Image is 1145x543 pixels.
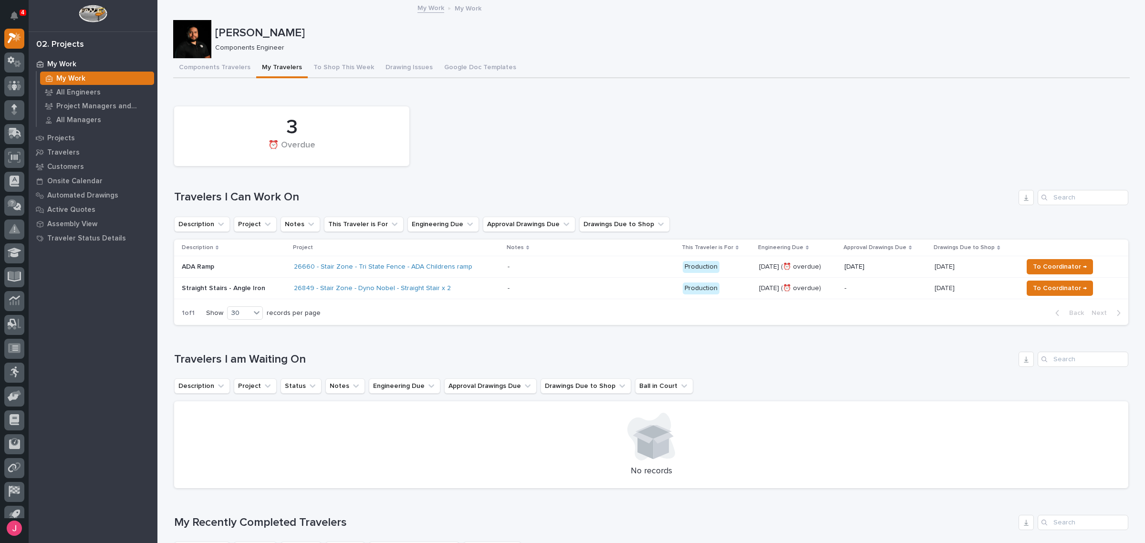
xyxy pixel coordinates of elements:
p: Notes [507,242,524,253]
div: ⏰ Overdue [190,140,393,160]
p: Active Quotes [47,206,95,214]
a: All Managers [37,113,157,126]
img: Workspace Logo [79,5,107,22]
h1: Travelers I am Waiting On [174,353,1015,366]
tr: Straight Stairs - Angle Iron26849 - Stair Zone - Dyno Nobel - Straight Stair x 2 - Production[DAT... [174,278,1128,299]
p: Projects [47,134,75,143]
button: Status [281,378,322,394]
button: Ball in Court [635,378,693,394]
a: Automated Drawings [29,188,157,202]
p: records per page [267,309,321,317]
a: Customers [29,159,157,174]
div: 3 [190,115,393,139]
button: users-avatar [4,518,24,538]
p: Show [206,309,223,317]
button: Drawings Due to Shop [541,378,631,394]
a: Traveler Status Details [29,231,157,245]
a: My Work [29,57,157,71]
button: To Shop This Week [308,58,380,78]
p: Straight Stairs - Angle Iron [182,284,286,292]
p: 1 of 1 [174,302,202,325]
p: [DATE] (⏰ overdue) [759,263,837,271]
p: - [844,284,927,292]
p: Project Managers and Engineers [56,102,150,111]
p: [DATE] [935,261,957,271]
p: All Engineers [56,88,101,97]
p: [DATE] [935,282,957,292]
h1: My Recently Completed Travelers [174,516,1015,530]
div: 30 [228,308,250,318]
p: My Work [56,74,85,83]
p: Automated Drawings [47,191,118,200]
button: Project [234,217,277,232]
button: To Coordinator → [1027,259,1093,274]
input: Search [1038,515,1128,530]
button: Notes [281,217,320,232]
p: Customers [47,163,84,171]
p: Drawings Due to Shop [934,242,995,253]
button: My Travelers [256,58,308,78]
p: Approval Drawings Due [843,242,906,253]
input: Search [1038,190,1128,205]
a: Travelers [29,145,157,159]
a: Projects [29,131,157,145]
button: Project [234,378,277,394]
button: Back [1048,309,1088,317]
div: Notifications4 [12,11,24,27]
button: Notifications [4,6,24,26]
button: Engineering Due [407,217,479,232]
p: Components Engineer [215,44,1122,52]
button: Engineering Due [369,378,440,394]
h1: Travelers I Can Work On [174,190,1015,204]
div: - [508,284,510,292]
div: - [508,263,510,271]
button: To Coordinator → [1027,281,1093,296]
p: ADA Ramp [182,263,286,271]
a: My Work [37,72,157,85]
button: Google Doc Templates [438,58,522,78]
a: 26660 - Stair Zone - Tri State Fence - ADA Childrens ramp [294,263,472,271]
p: This Traveler is For [682,242,733,253]
button: Description [174,378,230,394]
button: Drawing Issues [380,58,438,78]
button: Description [174,217,230,232]
p: Project [293,242,313,253]
p: [PERSON_NAME] [215,26,1126,40]
p: 4 [21,9,24,16]
button: Approval Drawings Due [444,378,537,394]
p: No records [186,466,1117,477]
span: To Coordinator → [1033,261,1087,272]
tr: ADA Ramp26660 - Stair Zone - Tri State Fence - ADA Childrens ramp - Production[DATE] (⏰ overdue)[... [174,256,1128,278]
a: My Work [417,2,444,13]
span: Next [1092,309,1113,317]
p: Onsite Calendar [47,177,103,186]
p: All Managers [56,116,101,125]
a: Onsite Calendar [29,174,157,188]
p: Travelers [47,148,80,157]
p: My Work [47,60,76,69]
p: Assembly View [47,220,97,229]
p: My Work [455,2,481,13]
p: [DATE] (⏰ overdue) [759,284,837,292]
a: Assembly View [29,217,157,231]
div: Production [683,261,719,273]
button: Components Travelers [173,58,256,78]
button: Next [1088,309,1128,317]
p: Description [182,242,213,253]
span: To Coordinator → [1033,282,1087,294]
p: Engineering Due [758,242,803,253]
a: Project Managers and Engineers [37,99,157,113]
p: Traveler Status Details [47,234,126,243]
div: 02. Projects [36,40,84,50]
a: All Engineers [37,85,157,99]
button: Notes [325,378,365,394]
button: Approval Drawings Due [483,217,575,232]
span: Back [1063,309,1084,317]
button: This Traveler is For [324,217,404,232]
a: 26849 - Stair Zone - Dyno Nobel - Straight Stair x 2 [294,284,451,292]
a: Active Quotes [29,202,157,217]
input: Search [1038,352,1128,367]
